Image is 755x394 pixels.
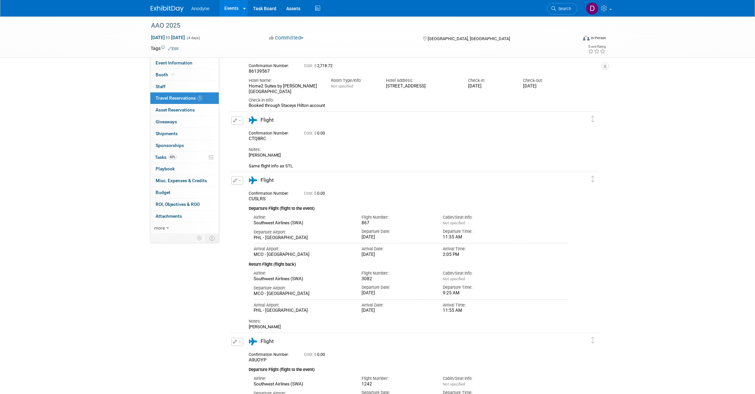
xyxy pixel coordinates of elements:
[197,96,202,101] span: 5
[205,234,219,242] td: Toggle Event Tabs
[254,252,352,258] div: MCO - [GEOGRAPHIC_DATA]
[362,234,433,240] div: [DATE]
[254,276,352,282] div: Southwest Airlines (SWA)
[156,131,178,136] span: Shipments
[304,131,317,135] span: Cost: $
[443,234,514,240] div: 11:35 AM
[156,119,177,124] span: Giveaways
[249,363,568,373] div: Departure Flight (flight to the event)
[249,116,257,124] i: Flight
[254,376,352,382] div: Airline:
[150,175,219,186] a: Misc. Expenses & Credits
[523,84,568,89] div: [DATE]
[150,104,219,116] a: Asset Reservations
[443,290,514,296] div: 9:25 AM
[443,246,514,252] div: Arrival Time:
[254,382,352,387] div: Southwest Airlines (SWA)
[156,60,192,65] span: Event Information
[443,221,465,225] span: Not specified
[156,107,195,112] span: Asset Reservations
[254,220,352,226] div: Southwest Airlines (SWA)
[249,147,568,153] div: Notes:
[254,235,352,241] div: PHL - [GEOGRAPHIC_DATA]
[591,176,594,183] i: Click and drag to move item
[443,284,514,290] div: Departure Time:
[304,63,317,68] span: Cost: $
[267,35,306,41] button: Committed
[556,6,571,11] span: Search
[591,36,606,40] div: In-Person
[249,196,265,201] span: CUSLRS
[249,103,568,109] div: Booked through Staceys Hilton account
[156,84,165,89] span: Staff
[249,324,568,330] div: [PERSON_NAME]
[249,68,270,74] span: 86139567
[168,46,179,51] a: Edit
[547,3,577,14] a: Search
[249,258,568,268] div: Return Flight (flight back)
[168,155,177,160] span: 60%
[249,136,266,141] span: CTQ8RC
[171,73,174,76] i: Booth reservation complete
[254,302,352,308] div: Arrival Airport:
[186,36,200,40] span: (4 days)
[156,202,200,207] span: ROI, Objectives & ROO
[261,338,274,344] span: Flight
[539,34,606,44] div: Event Format
[191,6,210,11] span: Anodyne
[331,78,376,84] div: Room Type/Info:
[150,140,219,151] a: Sponsorships
[443,308,514,313] div: 11:55 AM
[362,276,433,282] div: 3082
[468,78,513,84] div: Check-in:
[156,95,202,101] span: Travel Reservations
[156,166,175,171] span: Playbook
[151,6,184,12] img: ExhibitDay
[304,191,328,196] span: 0.00
[591,116,594,122] i: Click and drag to move item
[362,284,433,290] div: Departure Date:
[150,69,219,81] a: Booth
[150,81,219,92] a: Staff
[249,177,257,184] i: Flight
[249,189,294,196] div: Confirmation Number:
[249,62,294,68] div: Confirmation Number:
[249,153,568,169] div: [PERSON_NAME] Same flight info as STL
[249,129,294,136] div: Confirmation Number:
[523,78,568,84] div: Check-out:
[261,177,274,183] span: Flight
[254,308,352,313] div: PHL - [GEOGRAPHIC_DATA]
[443,382,465,386] span: Not specified
[386,78,458,84] div: Hotel Address:
[586,2,598,15] img: Dawn Jozwiak
[362,229,433,234] div: Departure Date:
[150,57,219,69] a: Event Information
[156,143,184,148] span: Sponsorships
[588,45,606,48] div: Event Rating
[150,222,219,234] a: more
[304,191,317,196] span: Cost: $
[362,246,433,252] div: Arrival Date:
[150,92,219,104] a: Travel Reservations5
[331,84,353,88] span: Not specified
[443,270,514,276] div: Cabin/Seat Info:
[249,202,568,212] div: Departure Flight (flight to the event)
[304,63,335,68] span: 2,718.72
[583,35,590,40] img: Format-Inperson.png
[249,357,266,362] span: A9UOYP
[443,376,514,382] div: Cabin/Seat Info:
[362,252,433,258] div: [DATE]
[443,302,514,308] div: Arrival Time:
[149,20,567,32] div: AAO 2025
[151,35,185,40] span: [DATE] [DATE]
[150,210,219,222] a: Attachments
[443,229,514,234] div: Departure Time:
[194,234,206,242] td: Personalize Event Tab Strip
[304,352,317,357] span: Cost: $
[150,128,219,139] a: Shipments
[156,190,170,195] span: Budget
[156,213,182,219] span: Attachments
[156,72,176,77] span: Booth
[254,246,352,252] div: Arrival Airport:
[156,178,207,183] span: Misc. Expenses & Credits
